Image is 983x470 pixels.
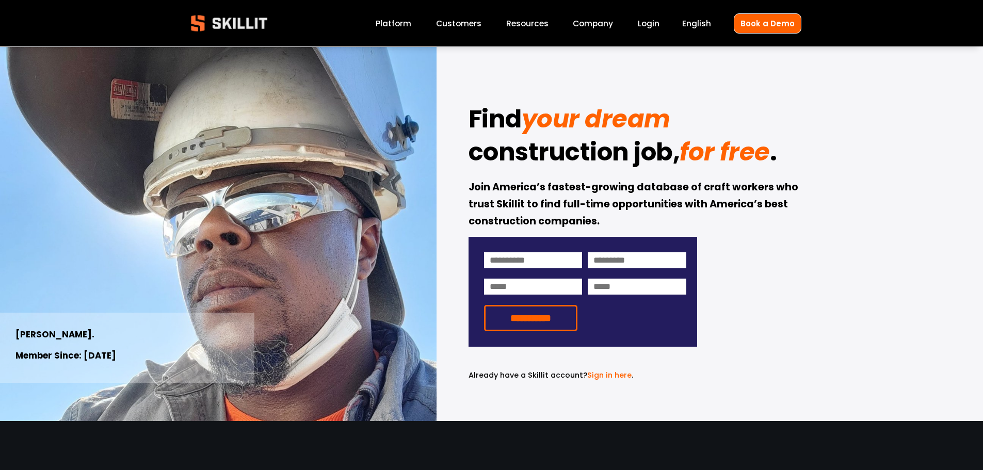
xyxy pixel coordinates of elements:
[376,17,411,30] a: Platform
[469,370,587,380] span: Already have a Skillit account?
[469,180,800,230] strong: Join America’s fastest-growing database of craft workers who trust Skillit to find full-time oppo...
[15,328,94,343] strong: [PERSON_NAME].
[182,8,276,39] img: Skillit
[469,100,522,142] strong: Find
[469,133,680,175] strong: construction job,
[506,18,549,29] span: Resources
[638,17,659,30] a: Login
[682,17,711,30] div: language picker
[734,13,801,34] a: Book a Demo
[469,369,697,381] p: .
[682,18,711,29] span: English
[436,17,481,30] a: Customers
[506,17,549,30] a: folder dropdown
[587,370,632,380] a: Sign in here
[770,133,777,175] strong: .
[522,102,670,136] em: your dream
[680,135,769,169] em: for free
[573,17,613,30] a: Company
[15,349,116,364] strong: Member Since: [DATE]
